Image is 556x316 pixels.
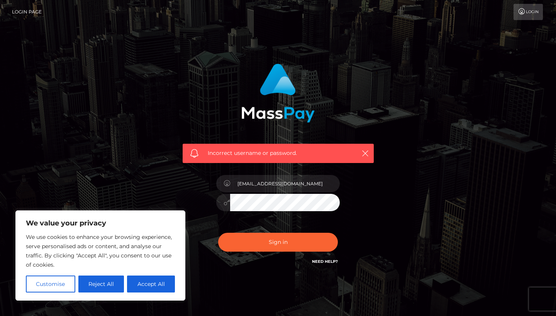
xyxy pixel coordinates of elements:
[514,4,543,20] a: Login
[26,219,175,228] p: We value your privacy
[26,276,75,292] button: Customise
[312,259,338,264] a: Need Help?
[15,210,185,301] div: We value your privacy
[26,232,175,269] p: We use cookies to enhance your browsing experience, serve personalised ads or content, and analys...
[208,149,349,157] span: Incorrect username or password.
[230,175,340,192] input: Username...
[127,276,175,292] button: Accept All
[218,233,338,252] button: Sign in
[241,64,315,123] img: MassPay Login
[78,276,124,292] button: Reject All
[12,4,42,20] a: Login Page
